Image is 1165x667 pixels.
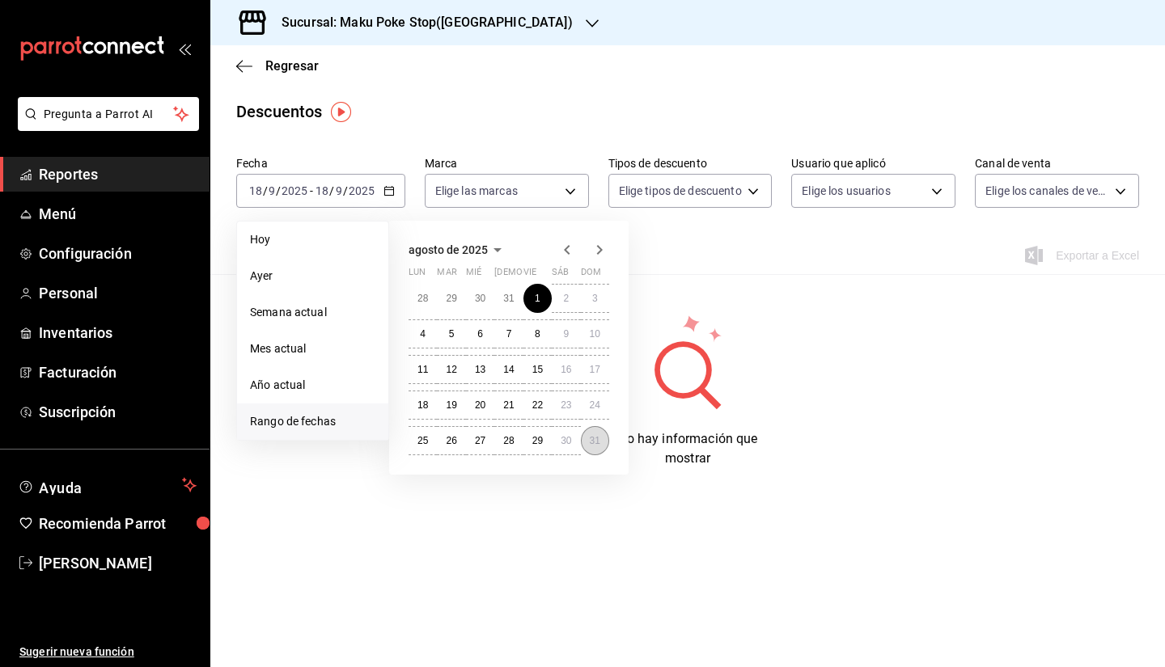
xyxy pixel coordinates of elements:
[425,158,589,169] label: Marca
[466,390,494,420] button: 20 de agosto de 2025
[581,355,609,384] button: 17 de agosto de 2025
[250,340,375,357] span: Mes actual
[343,184,348,197] span: /
[466,319,494,348] button: 6 de agosto de 2025
[985,183,1109,199] span: Elige los canales de venta
[437,319,465,348] button: 5 de agosto de 2025
[281,184,308,197] input: ----
[561,399,571,411] abbr: 23 de agosto de 2025
[503,364,514,375] abbr: 14 de agosto de 2025
[506,328,512,340] abbr: 7 de agosto de 2025
[619,183,742,199] span: Elige tipos de descuento
[437,267,456,284] abbr: martes
[409,240,507,260] button: agosto de 2025
[446,364,456,375] abbr: 12 de agosto de 2025
[523,267,536,284] abbr: viernes
[39,322,197,344] span: Inventarios
[236,58,319,74] button: Regresar
[503,435,514,446] abbr: 28 de agosto de 2025
[466,267,481,284] abbr: miércoles
[802,183,890,199] span: Elige los usuarios
[269,13,573,32] h3: Sucursal: Maku Poke Stop([GEOGRAPHIC_DATA])
[466,355,494,384] button: 13 de agosto de 2025
[592,293,598,304] abbr: 3 de agosto de 2025
[523,319,552,348] button: 8 de agosto de 2025
[532,364,543,375] abbr: 15 de agosto de 2025
[310,184,313,197] span: -
[39,513,197,534] span: Recomienda Parrot
[449,328,455,340] abbr: 5 de agosto de 2025
[494,319,523,348] button: 7 de agosto de 2025
[39,163,197,185] span: Reportes
[329,184,334,197] span: /
[494,355,523,384] button: 14 de agosto de 2025
[563,328,569,340] abbr: 9 de agosto de 2025
[552,390,580,420] button: 23 de agosto de 2025
[39,475,176,495] span: Ayuda
[268,184,276,197] input: --
[250,413,375,430] span: Rango de fechas
[250,231,375,248] span: Hoy
[39,203,197,225] span: Menú
[348,184,375,197] input: ----
[590,328,600,340] abbr: 10 de agosto de 2025
[39,552,197,574] span: [PERSON_NAME]
[494,284,523,313] button: 31 de julio de 2025
[11,117,199,134] a: Pregunta a Parrot AI
[581,284,609,313] button: 3 de agosto de 2025
[532,435,543,446] abbr: 29 de agosto de 2025
[475,364,485,375] abbr: 13 de agosto de 2025
[563,293,569,304] abbr: 2 de agosto de 2025
[590,435,600,446] abbr: 31 de agosto de 2025
[561,364,571,375] abbr: 16 de agosto de 2025
[39,243,197,264] span: Configuración
[552,426,580,455] button: 30 de agosto de 2025
[331,102,351,122] img: Tooltip marker
[581,267,601,284] abbr: domingo
[466,426,494,455] button: 27 de agosto de 2025
[552,284,580,313] button: 2 de agosto de 2025
[44,106,174,123] span: Pregunta a Parrot AI
[236,158,405,169] label: Fecha
[409,243,488,256] span: agosto de 2025
[590,364,600,375] abbr: 17 de agosto de 2025
[590,399,600,411] abbr: 24 de agosto de 2025
[552,355,580,384] button: 16 de agosto de 2025
[608,158,773,169] label: Tipos de descuento
[265,58,319,74] span: Regresar
[494,390,523,420] button: 21 de agosto de 2025
[561,435,571,446] abbr: 30 de agosto de 2025
[19,644,197,661] span: Sugerir nueva función
[791,158,955,169] label: Usuario que aplicó
[250,304,375,321] span: Semana actual
[409,267,426,284] abbr: lunes
[437,284,465,313] button: 29 de julio de 2025
[581,426,609,455] button: 31 de agosto de 2025
[618,431,758,466] span: No hay información que mostrar
[494,426,523,455] button: 28 de agosto de 2025
[178,42,191,55] button: open_drawer_menu
[417,293,428,304] abbr: 28 de julio de 2025
[446,399,456,411] abbr: 19 de agosto de 2025
[975,158,1139,169] label: Canal de venta
[523,390,552,420] button: 22 de agosto de 2025
[409,319,437,348] button: 4 de agosto de 2025
[437,390,465,420] button: 19 de agosto de 2025
[477,328,483,340] abbr: 6 de agosto de 2025
[552,267,569,284] abbr: sábado
[315,184,329,197] input: --
[409,355,437,384] button: 11 de agosto de 2025
[437,355,465,384] button: 12 de agosto de 2025
[535,328,540,340] abbr: 8 de agosto de 2025
[475,293,485,304] abbr: 30 de julio de 2025
[417,435,428,446] abbr: 25 de agosto de 2025
[532,399,543,411] abbr: 22 de agosto de 2025
[552,319,580,348] button: 9 de agosto de 2025
[409,390,437,420] button: 18 de agosto de 2025
[446,435,456,446] abbr: 26 de agosto de 2025
[263,184,268,197] span: /
[335,184,343,197] input: --
[581,319,609,348] button: 10 de agosto de 2025
[18,97,199,131] button: Pregunta a Parrot AI
[523,426,552,455] button: 29 de agosto de 2025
